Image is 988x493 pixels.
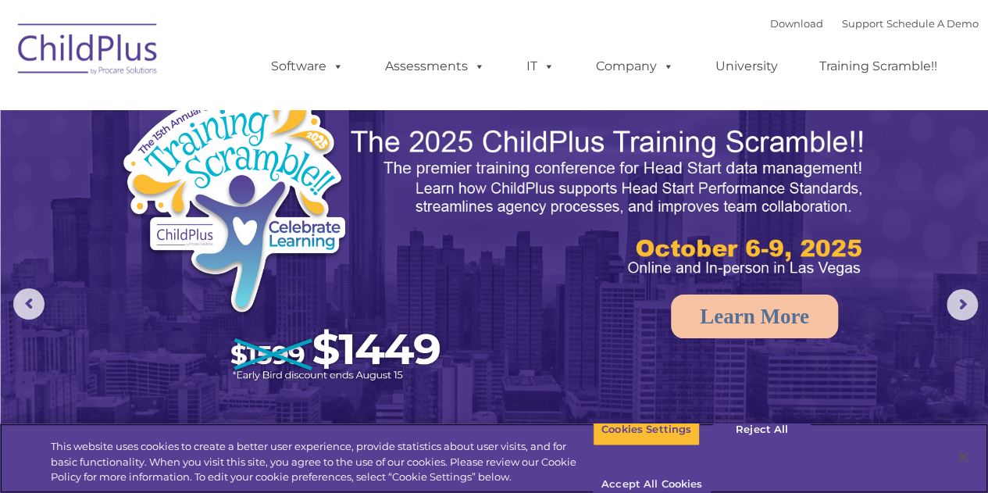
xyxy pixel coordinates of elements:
[217,167,284,179] span: Phone number
[886,17,979,30] a: Schedule A Demo
[593,413,700,446] button: Cookies Settings
[713,413,811,446] button: Reject All
[770,17,979,30] font: |
[217,103,265,115] span: Last name
[804,51,953,82] a: Training Scramble!!
[511,51,570,82] a: IT
[770,17,823,30] a: Download
[700,51,794,82] a: University
[842,17,883,30] a: Support
[671,295,838,338] a: Learn More
[369,51,501,82] a: Assessments
[580,51,690,82] a: Company
[946,440,980,474] button: Close
[51,439,593,485] div: This website uses cookies to create a better user experience, provide statistics about user visit...
[10,13,166,91] img: ChildPlus by Procare Solutions
[255,51,359,82] a: Software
